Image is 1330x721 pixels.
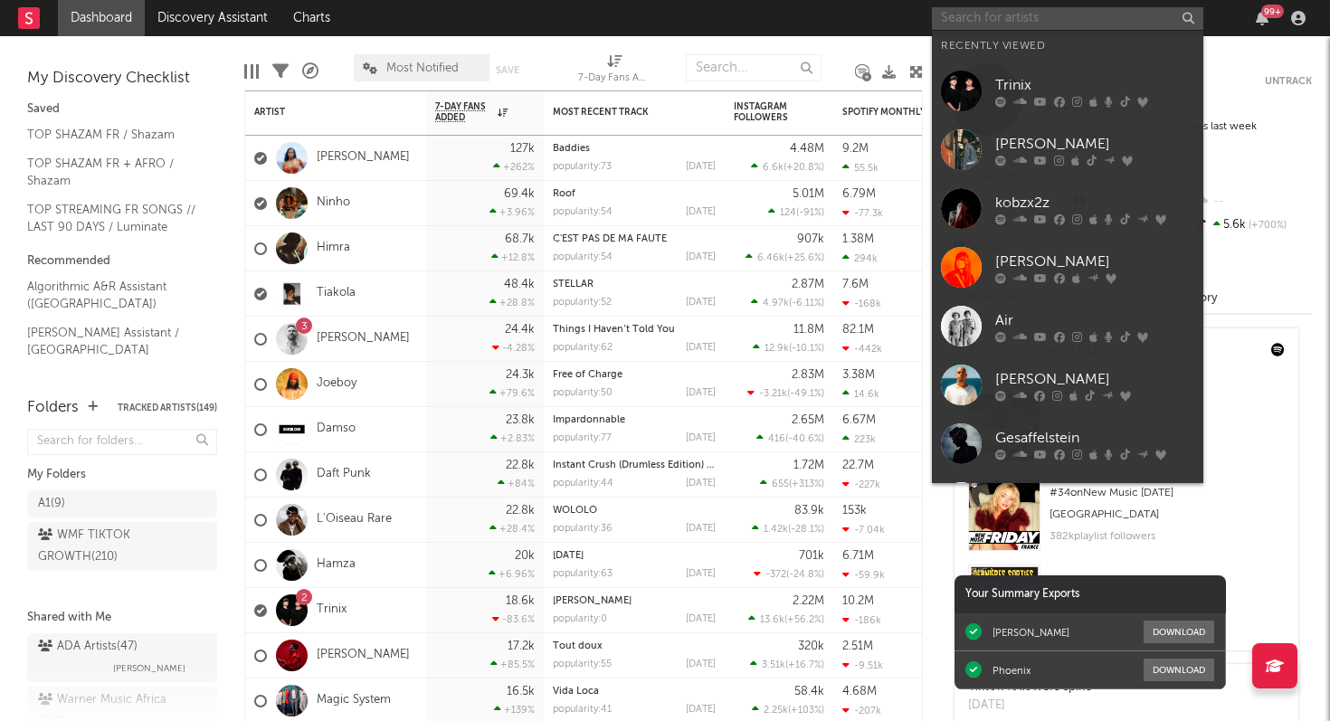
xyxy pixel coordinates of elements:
[553,641,603,651] a: Tout doux
[553,207,613,217] div: popularity: 54
[553,596,716,606] div: Mona
[553,144,716,154] div: Baddies
[995,133,1194,155] div: [PERSON_NAME]
[842,252,878,264] div: 294k
[553,280,594,289] a: STELLAR
[553,705,612,715] div: popularity: 41
[553,415,625,425] a: Impardonnable
[553,551,584,561] a: [DATE]
[792,279,824,290] div: 2.87M
[506,595,535,607] div: 18.6k
[317,602,347,618] a: Trinix
[932,62,1203,120] a: Trinix
[1246,221,1287,231] span: +700 %
[842,614,881,626] div: -186k
[791,525,822,535] span: -28.1 %
[489,297,535,308] div: +28.8 %
[491,251,535,263] div: +12.8 %
[842,479,880,490] div: -227k
[27,323,199,360] a: [PERSON_NAME] Assistant / [GEOGRAPHIC_DATA]
[763,299,789,308] span: 4.97k
[553,479,613,489] div: popularity: 44
[768,434,785,444] span: 416
[553,162,612,172] div: popularity: 73
[842,595,874,607] div: 10.2M
[792,369,824,381] div: 2.83M
[506,505,535,517] div: 22.8k
[504,188,535,200] div: 69.4k
[494,704,535,716] div: +139 %
[686,659,716,669] div: [DATE]
[764,525,788,535] span: 1.42k
[686,705,716,715] div: [DATE]
[505,233,535,245] div: 68.7k
[1050,526,1285,547] div: 382k playlist followers
[317,557,356,573] a: Hamza
[553,596,632,606] a: [PERSON_NAME]
[788,434,822,444] span: -40.6 %
[506,460,535,471] div: 22.8k
[553,144,590,154] a: Baddies
[941,35,1194,57] div: Recently Viewed
[1256,11,1268,25] button: 99+
[842,324,874,336] div: 82.1M
[842,343,882,355] div: -442k
[799,550,824,562] div: 701k
[686,524,716,534] div: [DATE]
[787,253,822,263] span: +25.6 %
[507,686,535,697] div: 16.5k
[993,626,1069,639] div: [PERSON_NAME]
[995,368,1194,390] div: [PERSON_NAME]
[1261,5,1284,18] div: 99 +
[759,389,787,399] span: -3.21k
[842,298,881,309] div: -168k
[38,636,138,658] div: ADA Artists ( 47 )
[842,414,876,426] div: 6.67M
[955,575,1226,613] div: Your Summary Exports
[793,460,824,471] div: 1.72M
[27,200,199,237] a: TOP STREAMING FR SONGS // LAST 90 DAYS / Luminate
[793,188,824,200] div: 5.01M
[842,107,978,118] div: Spotify Monthly Listeners
[489,568,535,580] div: +6.96 %
[492,342,535,354] div: -4.28 %
[578,45,651,98] div: 7-Day Fans Added (7-Day Fans Added)
[792,414,824,426] div: 2.65M
[993,664,1031,677] div: Phoenix
[842,659,883,671] div: -9.51k
[38,493,65,515] div: A1 ( 9 )
[493,161,535,173] div: +262 %
[317,648,410,663] a: [PERSON_NAME]
[686,207,716,217] div: [DATE]
[751,161,824,173] div: ( )
[793,324,824,336] div: 11.8M
[763,163,784,173] span: 6.6k
[787,615,822,625] span: +56.2 %
[27,154,199,191] a: TOP SHAZAM FR + AFRO / Shazam
[553,415,716,425] div: Impardonnable
[995,251,1194,272] div: [PERSON_NAME]
[686,162,716,172] div: [DATE]
[734,101,797,123] div: Instagram Followers
[27,633,217,682] a: ADA Artists(47)[PERSON_NAME]
[1144,621,1214,643] button: Download
[553,189,716,199] div: Roof
[553,388,613,398] div: popularity: 50
[765,344,789,354] span: 12.9k
[750,659,824,670] div: ( )
[791,706,822,716] span: +103 %
[317,331,410,346] a: [PERSON_NAME]
[686,569,716,579] div: [DATE]
[794,686,824,697] div: 58.4k
[792,344,822,354] span: -10.1 %
[515,550,535,562] div: 20k
[789,570,822,580] span: -24.8 %
[780,208,796,218] span: 124
[317,286,356,301] a: Tiakola
[1144,659,1214,681] button: Download
[272,45,289,98] div: Filters
[746,251,824,263] div: ( )
[317,693,391,708] a: Magic System
[747,387,824,399] div: ( )
[553,641,716,651] div: Tout doux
